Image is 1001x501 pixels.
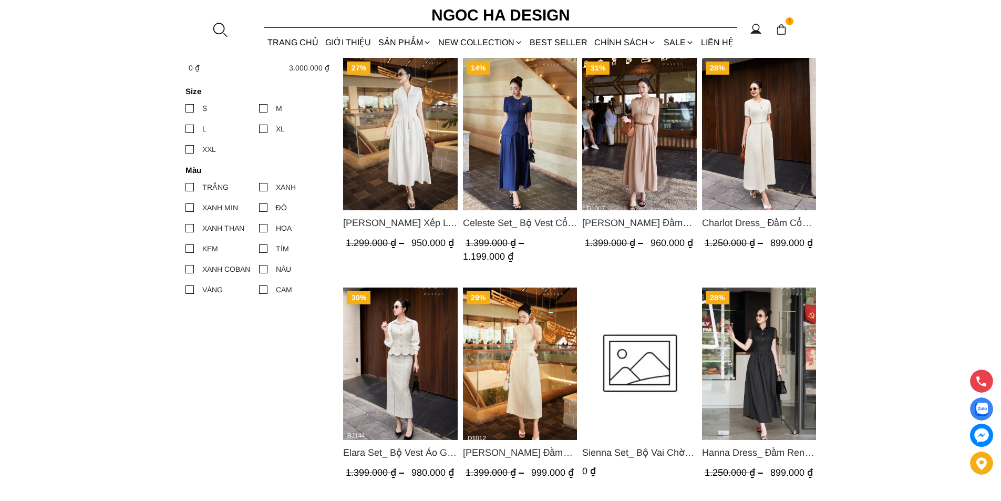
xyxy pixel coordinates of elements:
[776,24,787,35] img: img-CART-ICON-ksit0nf1
[582,216,697,230] a: Link to Helen Dress_ Đầm Xòe Choàng Vai Màu Bee Kaki D1007
[202,181,229,193] div: TRẮNG
[202,222,244,234] div: XANH THAN
[422,3,580,28] a: Ngoc Ha Design
[276,103,282,114] div: M
[343,288,458,440] a: Product image - Elara Set_ Bộ Vest Áo Gile Chân Váy Bút Chì BJ144
[343,445,458,460] a: Link to Elara Set_ Bộ Vest Áo Gile Chân Váy Bút Chì BJ144
[582,445,697,460] span: Sienna Set_ Bộ Vai Chờm Bất Đối Xứng Mix Chân Váy Bút Chì BJ143
[701,216,816,230] span: Charlot Dress_ Đầm Cổ Tròn Xếp Ly Giữa Kèm Đai Màu Kem D1009
[462,445,577,460] a: Link to Catherine Dress_ Đầm Ren Đính Hoa Túi Màu Kem D1012
[202,263,250,275] div: XANH COBAN
[462,216,577,230] a: Link to Celeste Set_ Bộ Vest Cổ Tròn Chân Váy Nhún Xòe Màu Xanh Bò BJ142
[411,467,454,478] span: 980.000 ₫
[462,445,577,460] span: [PERSON_NAME] Đầm Ren Đính Hoa Túi Màu Kem D1012
[322,28,375,56] a: GIỚI THIỆU
[202,243,218,254] div: KEM
[343,445,458,460] span: Elara Set_ Bộ Vest Áo Gile Chân Váy Bút Chì BJ144
[582,58,697,210] img: Helen Dress_ Đầm Xòe Choàng Vai Màu Bee Kaki D1007
[465,238,526,248] span: 1.399.000 ₫
[701,216,816,230] a: Link to Charlot Dress_ Đầm Cổ Tròn Xếp Ly Giữa Kèm Đai Màu Kem D1009
[276,243,289,254] div: TÍM
[185,87,326,96] h4: Size
[189,64,200,72] span: 0 ₫
[462,288,577,440] img: Catherine Dress_ Đầm Ren Đính Hoa Túi Màu Kem D1012
[701,58,816,210] a: Product image - Charlot Dress_ Đầm Cổ Tròn Xếp Ly Giữa Kèm Đai Màu Kem D1009
[202,103,207,114] div: S
[202,202,238,213] div: XANH MIN
[591,28,660,56] div: Chính sách
[582,58,697,210] a: Product image - Helen Dress_ Đầm Xòe Choàng Vai Màu Bee Kaki D1007
[970,397,993,421] a: Display image
[582,288,697,440] img: Sienna Set_ Bộ Vai Chờm Bất Đối Xứng Mix Chân Váy Bút Chì BJ143
[660,28,697,56] a: SALE
[770,467,812,478] span: 899.000 ₫
[970,424,993,447] a: messenger
[701,58,816,210] img: Charlot Dress_ Đầm Cổ Tròn Xếp Ly Giữa Kèm Đai Màu Kem D1009
[975,403,988,416] img: Display image
[701,288,816,440] a: Product image - Hanna Dress_ Đầm Ren Mix Vải Thô Màu Đen D1011
[276,123,285,135] div: XL
[462,288,577,440] a: Product image - Catherine Dress_ Đầm Ren Đính Hoa Túi Màu Kem D1012
[770,238,812,248] span: 899.000 ₫
[704,467,765,478] span: 1.250.000 ₫
[585,238,646,248] span: 1.399.000 ₫
[289,64,329,72] span: 3.000.000 ₫
[343,288,458,440] img: Elara Set_ Bộ Vest Áo Gile Chân Váy Bút Chì BJ144
[651,238,693,248] span: 960.000 ₫
[701,445,816,460] a: Link to Hanna Dress_ Đầm Ren Mix Vải Thô Màu Đen D1011
[701,288,816,440] img: Hanna Dress_ Đầm Ren Mix Vải Thô Màu Đen D1011
[202,144,216,155] div: XXL
[343,216,458,230] a: Link to Ella Dress_Đầm Xếp Ly Xòe Khóa Đồng Màu Trắng D1006
[462,216,577,230] span: Celeste Set_ Bộ Vest Cổ Tròn Chân Váy Nhún Xòe Màu Xanh Bò BJ142
[786,17,794,26] span: 1
[531,467,573,478] span: 999.000 ₫
[346,467,407,478] span: 1.399.000 ₫
[276,202,287,213] div: ĐỎ
[697,28,737,56] a: LIÊN HỆ
[435,28,526,56] a: NEW COLLECTION
[582,216,697,230] span: [PERSON_NAME] Đầm Xòe Choàng Vai Màu Bee Kaki D1007
[527,28,591,56] a: BEST SELLER
[411,238,454,248] span: 950.000 ₫
[264,28,322,56] a: TRANG CHỦ
[276,181,296,193] div: XANH
[582,445,697,460] a: Link to Sienna Set_ Bộ Vai Chờm Bất Đối Xứng Mix Chân Váy Bút Chì BJ143
[276,222,292,234] div: HOA
[343,58,458,210] img: Ella Dress_Đầm Xếp Ly Xòe Khóa Đồng Màu Trắng D1006
[465,467,526,478] span: 1.399.000 ₫
[375,28,435,56] div: SẢN PHẨM
[276,263,291,275] div: NÂU
[343,216,458,230] span: [PERSON_NAME] Xếp Ly Xòe Khóa Đồng Màu Trắng D1006
[462,58,577,210] a: Product image - Celeste Set_ Bộ Vest Cổ Tròn Chân Váy Nhún Xòe Màu Xanh Bò BJ142
[462,251,513,262] span: 1.199.000 ₫
[346,238,407,248] span: 1.299.000 ₫
[701,445,816,460] span: Hanna Dress_ Đầm Ren Mix Vải Thô Màu Đen D1011
[704,238,765,248] span: 1.250.000 ₫
[276,284,292,295] div: CAM
[202,284,223,295] div: VÀNG
[582,466,596,476] span: 0 ₫
[202,123,207,135] div: L
[185,166,326,175] h4: Màu
[462,58,577,210] img: Celeste Set_ Bộ Vest Cổ Tròn Chân Váy Nhún Xòe Màu Xanh Bò BJ142
[343,58,458,210] a: Product image - Ella Dress_Đầm Xếp Ly Xòe Khóa Đồng Màu Trắng D1006
[582,288,697,440] a: Product image - Sienna Set_ Bộ Vai Chờm Bất Đối Xứng Mix Chân Váy Bút Chì BJ143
